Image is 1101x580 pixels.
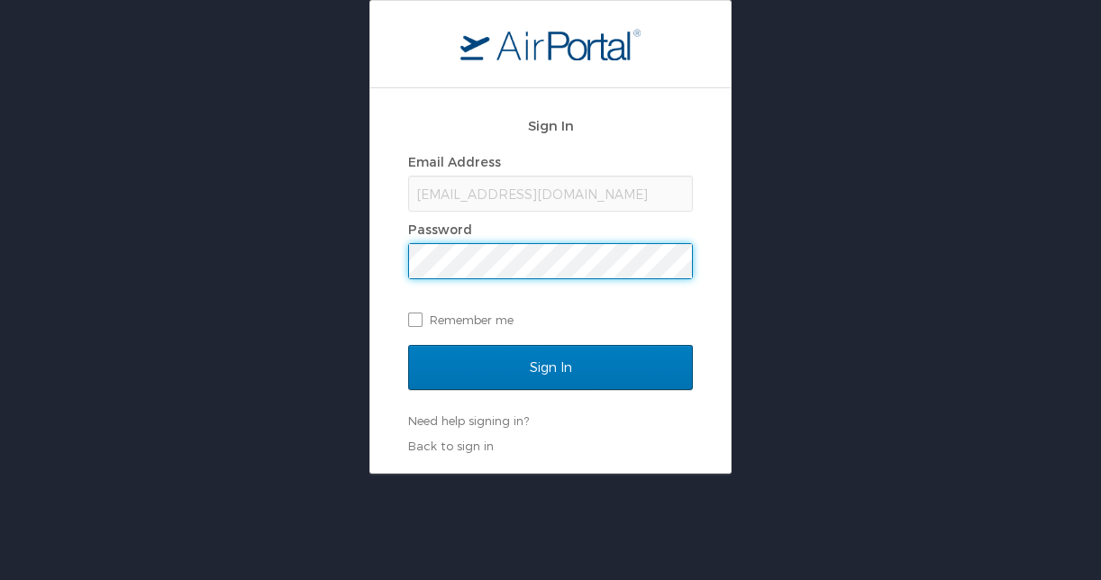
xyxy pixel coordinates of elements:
label: Password [408,222,472,237]
label: Email Address [408,154,501,169]
input: Sign In [408,345,693,390]
h2: Sign In [408,115,693,136]
label: Remember me [408,306,693,333]
a: Back to sign in [408,439,494,453]
img: logo [460,28,641,60]
a: Need help signing in? [408,413,529,428]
